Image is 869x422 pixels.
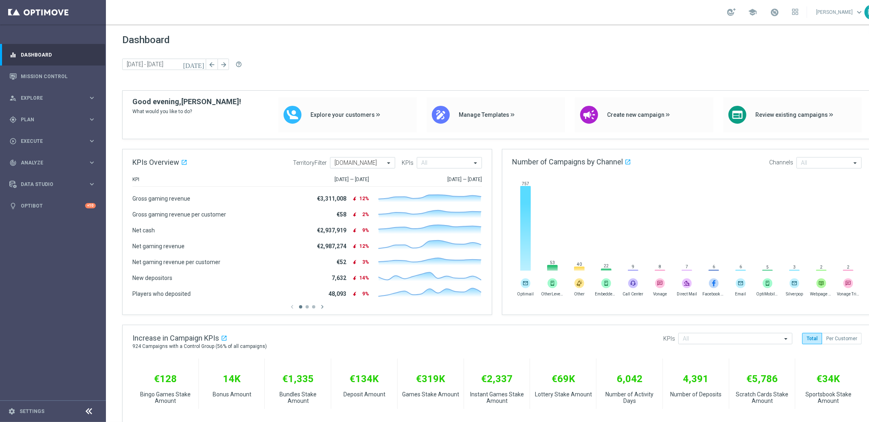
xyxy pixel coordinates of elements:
i: settings [8,408,15,415]
span: Data Studio [21,182,88,187]
i: equalizer [9,51,17,59]
div: Data Studio [9,181,88,188]
button: track_changes Analyze keyboard_arrow_right [9,160,96,166]
span: school [748,8,757,17]
i: play_circle_outline [9,138,17,145]
i: lightbulb [9,202,17,210]
button: lightbulb Optibot +10 [9,203,96,209]
button: play_circle_outline Execute keyboard_arrow_right [9,138,96,144]
button: Data Studio keyboard_arrow_right [9,181,96,188]
button: Mission Control [9,73,96,80]
div: Analyze [9,159,88,166]
button: equalizer Dashboard [9,52,96,58]
div: Explore [9,94,88,102]
button: gps_fixed Plan keyboard_arrow_right [9,116,96,123]
div: Execute [9,138,88,145]
i: gps_fixed [9,116,17,123]
div: Dashboard [9,44,96,66]
button: person_search Explore keyboard_arrow_right [9,95,96,101]
i: keyboard_arrow_right [88,159,96,166]
span: Analyze [21,160,88,165]
a: Mission Control [21,66,96,87]
i: person_search [9,94,17,102]
a: Dashboard [21,44,96,66]
div: +10 [85,203,96,208]
i: keyboard_arrow_right [88,116,96,123]
i: keyboard_arrow_right [88,137,96,145]
a: Settings [20,409,44,414]
i: keyboard_arrow_right [88,180,96,188]
span: keyboard_arrow_down [855,8,864,17]
span: Execute [21,139,88,144]
div: Plan [9,116,88,123]
i: keyboard_arrow_right [88,94,96,102]
div: Optibot [9,195,96,216]
span: Explore [21,96,88,101]
div: Mission Control [9,66,96,87]
span: Plan [21,117,88,122]
a: Optibot [21,195,85,216]
i: track_changes [9,159,17,166]
a: [PERSON_NAME]keyboard_arrow_down [815,6,865,18]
